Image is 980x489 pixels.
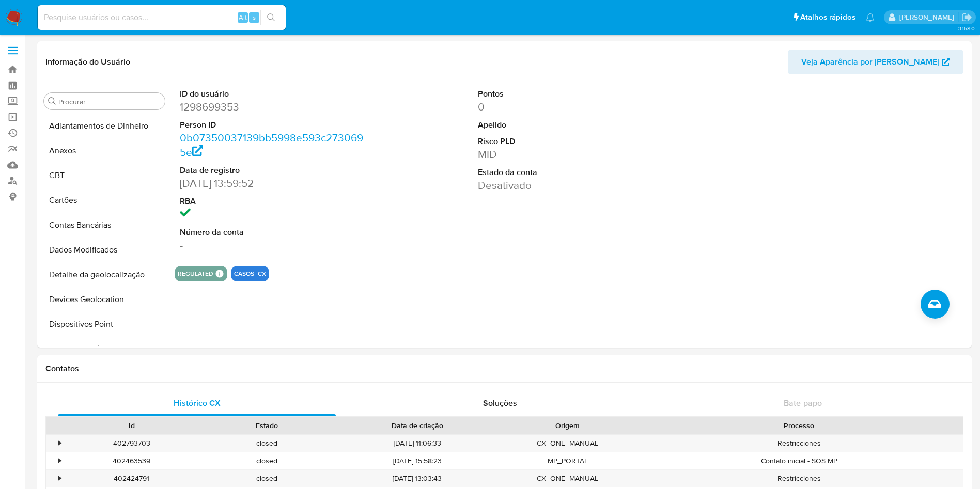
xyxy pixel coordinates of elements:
dt: Risco PLD [478,136,666,147]
dt: Pontos [478,88,666,100]
dd: Desativado [478,178,666,193]
div: • [58,474,61,483]
dt: Apelido [478,119,666,131]
button: Cartões [40,188,169,213]
dt: Número da conta [180,227,368,238]
div: Estado [207,420,328,431]
button: Dispositivos Point [40,312,169,337]
div: Data de criação [342,420,493,431]
div: Contato inicial - SOS MP [635,452,963,469]
div: [DATE] 13:03:43 [335,470,500,487]
div: [DATE] 15:58:23 [335,452,500,469]
div: closed [199,452,335,469]
span: Alt [239,12,247,22]
button: Anexos [40,138,169,163]
button: Procurar [48,97,56,105]
span: Atalhos rápidos [800,12,855,23]
button: CBT [40,163,169,188]
input: Pesquise usuários ou casos... [38,11,286,24]
button: search-icon [260,10,282,25]
div: 402424791 [64,470,199,487]
dt: ID do usuário [180,88,368,100]
dd: 0 [478,100,666,114]
dt: RBA [180,196,368,207]
dd: MID [478,147,666,162]
div: Restricciones [635,470,963,487]
dd: [DATE] 13:59:52 [180,176,368,191]
h1: Contatos [45,364,963,374]
p: magno.ferreira@mercadopago.com.br [899,12,958,22]
button: Devices Geolocation [40,287,169,312]
button: Detalhe da geolocalização [40,262,169,287]
div: • [58,456,61,466]
span: s [253,12,256,22]
div: • [58,438,61,448]
button: Dados Modificados [40,238,169,262]
dt: Person ID [180,119,368,131]
span: Veja Aparência por [PERSON_NAME] [801,50,939,74]
span: Soluções [483,397,517,409]
div: CX_ONE_MANUAL [500,435,635,452]
dt: Estado da conta [478,167,666,178]
div: CX_ONE_MANUAL [500,470,635,487]
button: Veja Aparência por [PERSON_NAME] [788,50,963,74]
div: [DATE] 11:06:33 [335,435,500,452]
dd: 1298699353 [180,100,368,114]
dt: Data de registro [180,165,368,176]
div: 402463539 [64,452,199,469]
button: Adiantamentos de Dinheiro [40,114,169,138]
div: Id [71,420,192,431]
a: Sair [961,12,972,23]
div: Origem [507,420,628,431]
div: closed [199,435,335,452]
a: 0b07350037139bb5998e593c2730695e [180,130,363,160]
div: 402793703 [64,435,199,452]
div: closed [199,470,335,487]
div: Restricciones [635,435,963,452]
a: Notificações [866,13,875,22]
button: Contas Bancárias [40,213,169,238]
div: MP_PORTAL [500,452,635,469]
span: Histórico CX [174,397,221,409]
div: Processo [643,420,956,431]
button: Documentação [40,337,169,361]
dd: - [180,238,368,253]
h1: Informação do Usuário [45,57,130,67]
span: Bate-papo [784,397,822,409]
input: Procurar [58,97,161,106]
